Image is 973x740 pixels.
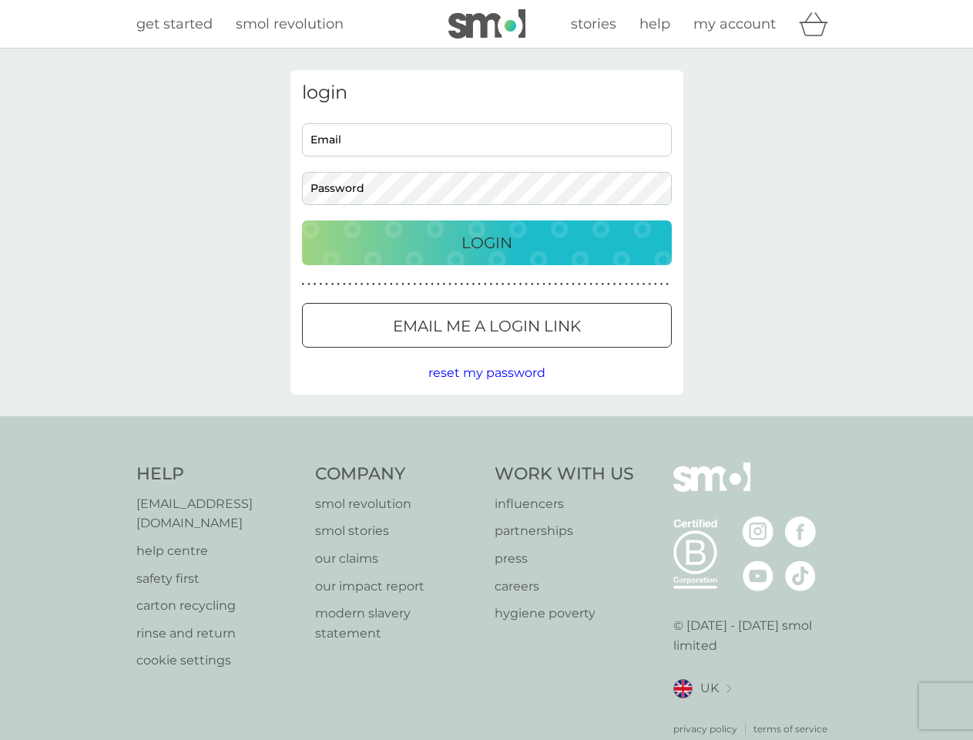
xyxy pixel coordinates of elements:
[639,13,670,35] a: help
[495,577,634,597] a: careers
[673,679,693,698] img: UK flag
[315,494,479,514] a: smol revolution
[384,281,387,288] p: ●
[331,281,334,288] p: ●
[666,281,669,288] p: ●
[136,596,300,616] a: carton recycling
[315,604,479,643] p: modern slavery statement
[726,684,731,693] img: select a new location
[236,13,344,35] a: smol revolution
[495,462,634,486] h4: Work With Us
[484,281,487,288] p: ●
[584,281,587,288] p: ●
[525,281,528,288] p: ●
[572,281,575,288] p: ●
[643,281,646,288] p: ●
[425,281,428,288] p: ●
[743,560,773,591] img: visit the smol Youtube page
[519,281,522,288] p: ●
[408,281,411,288] p: ●
[531,281,534,288] p: ●
[478,281,481,288] p: ●
[673,721,737,736] a: privacy policy
[639,15,670,32] span: help
[542,281,545,288] p: ●
[566,281,569,288] p: ●
[361,281,364,288] p: ●
[495,521,634,541] p: partnerships
[743,516,773,547] img: visit the smol Instagram page
[325,281,328,288] p: ●
[607,281,610,288] p: ●
[396,281,399,288] p: ●
[673,462,750,515] img: smol
[799,8,837,39] div: basket
[136,569,300,589] a: safety first
[315,549,479,569] a: our claims
[448,9,525,39] img: smol
[315,577,479,597] a: our impact report
[437,281,440,288] p: ●
[613,281,616,288] p: ●
[785,560,816,591] img: visit the smol Tiktok page
[455,281,458,288] p: ●
[554,281,557,288] p: ●
[366,281,369,288] p: ●
[372,281,375,288] p: ●
[472,281,475,288] p: ●
[560,281,563,288] p: ●
[502,281,505,288] p: ●
[495,604,634,624] a: hygiene poverty
[693,13,776,35] a: my account
[390,281,393,288] p: ●
[537,281,540,288] p: ●
[495,549,634,569] a: press
[448,281,451,288] p: ●
[660,281,663,288] p: ●
[413,281,416,288] p: ●
[753,721,827,736] p: terms of service
[636,281,639,288] p: ●
[136,651,300,671] a: cookie settings
[785,516,816,547] img: visit the smol Facebook page
[401,281,404,288] p: ●
[495,494,634,514] a: influencers
[466,281,469,288] p: ●
[631,281,634,288] p: ●
[337,281,340,288] p: ●
[549,281,552,288] p: ●
[136,494,300,533] a: [EMAIL_ADDRESS][DOMAIN_NAME]
[136,462,300,486] h4: Help
[443,281,446,288] p: ●
[619,281,622,288] p: ●
[236,15,344,32] span: smol revolution
[136,624,300,644] a: rinse and return
[428,365,545,380] span: reset my password
[136,13,213,35] a: get started
[302,281,305,288] p: ●
[319,281,322,288] p: ●
[693,15,776,32] span: my account
[419,281,422,288] p: ●
[136,541,300,561] a: help centre
[354,281,357,288] p: ●
[315,521,479,541] a: smol stories
[302,82,672,104] h3: login
[507,281,510,288] p: ●
[343,281,346,288] p: ●
[302,220,672,265] button: Login
[571,13,616,35] a: stories
[307,281,310,288] p: ●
